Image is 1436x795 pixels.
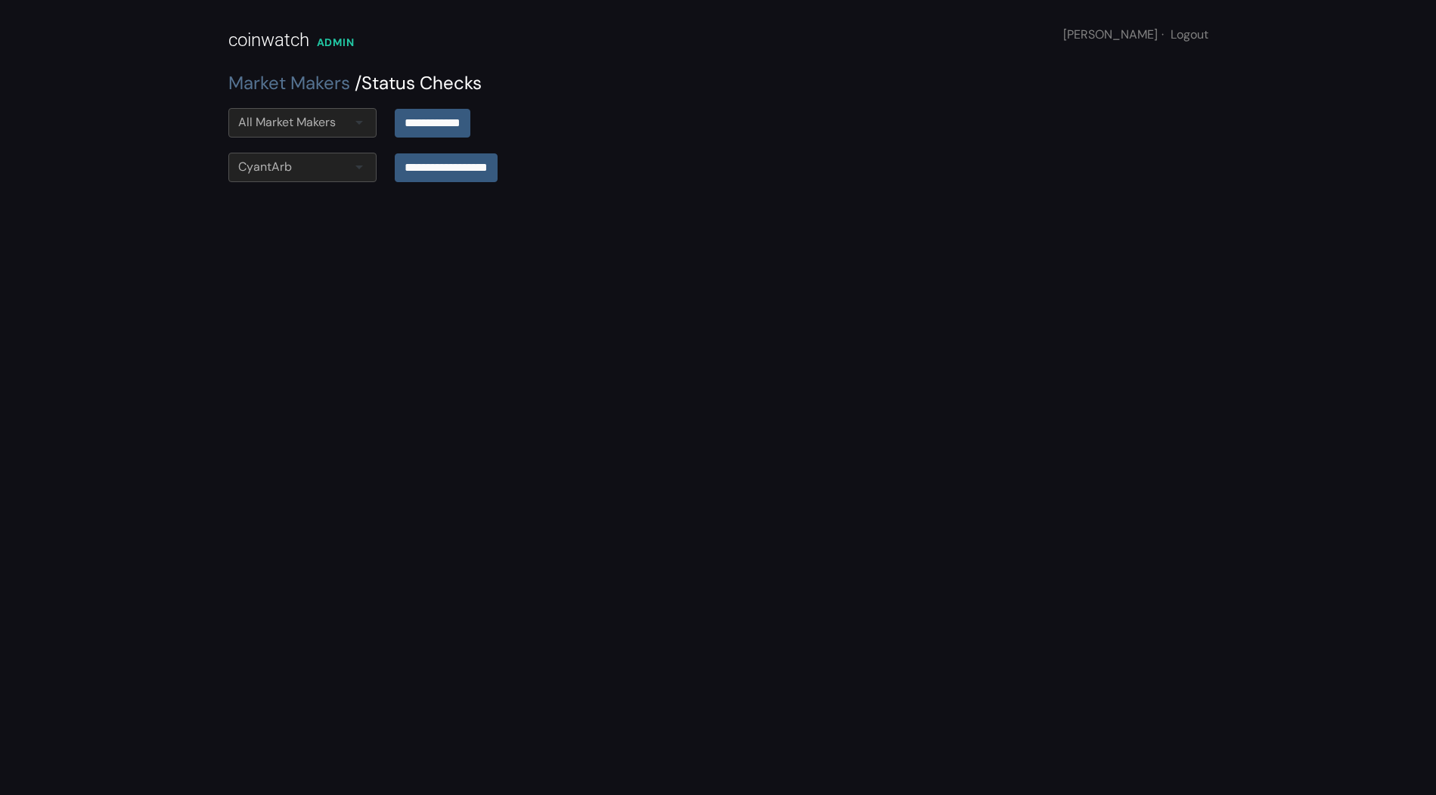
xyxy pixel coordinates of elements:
a: Market Makers [228,71,350,94]
span: / [355,71,361,94]
div: coinwatch [228,26,309,54]
a: Logout [1171,26,1208,42]
div: Status Checks [228,70,1208,97]
div: ADMIN [317,35,355,51]
div: CyantArb [238,158,292,176]
div: All Market Makers [238,113,336,131]
span: · [1162,26,1164,42]
div: [PERSON_NAME] [1063,26,1208,44]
